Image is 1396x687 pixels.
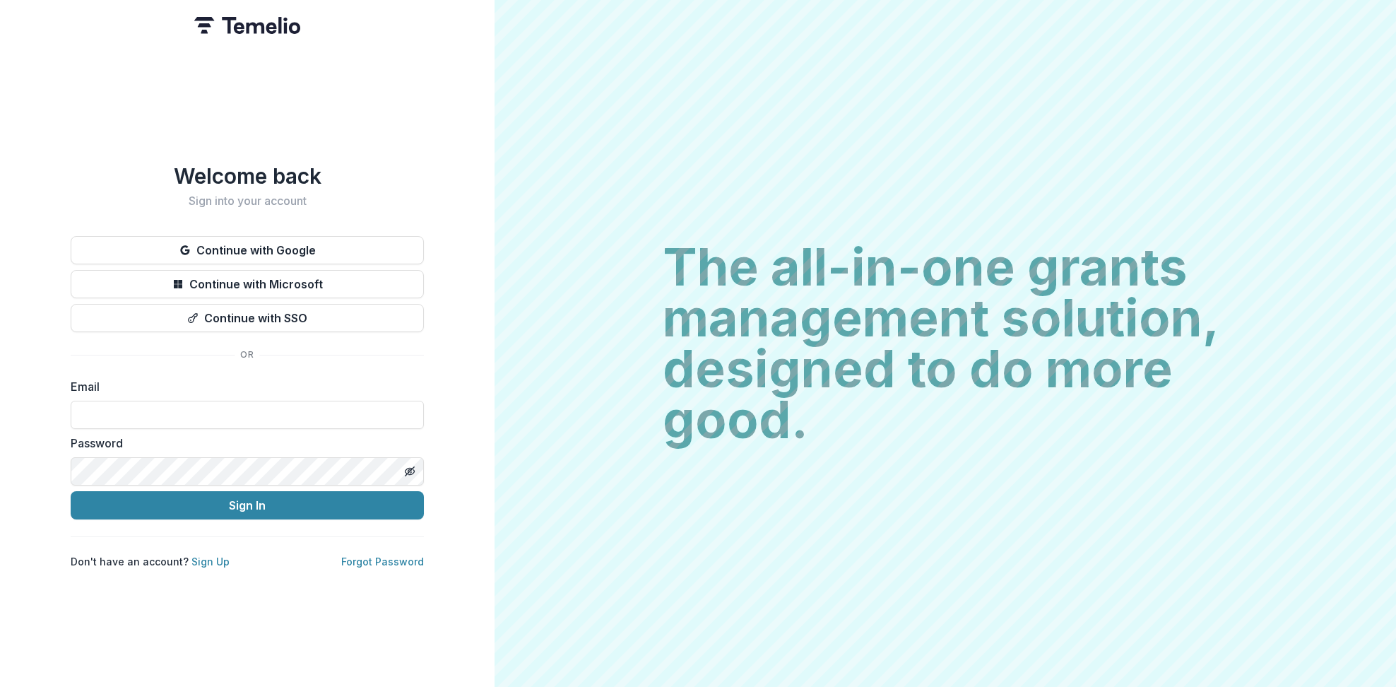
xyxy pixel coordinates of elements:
p: Don't have an account? [71,554,230,569]
button: Sign In [71,491,424,519]
h2: Sign into your account [71,194,424,208]
label: Password [71,435,415,452]
button: Continue with Google [71,236,424,264]
a: Forgot Password [341,556,424,568]
h1: Welcome back [71,163,424,189]
img: Temelio [194,17,300,34]
button: Continue with SSO [71,304,424,332]
label: Email [71,378,415,395]
a: Sign Up [191,556,230,568]
button: Continue with Microsoft [71,270,424,298]
button: Toggle password visibility [398,460,421,483]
